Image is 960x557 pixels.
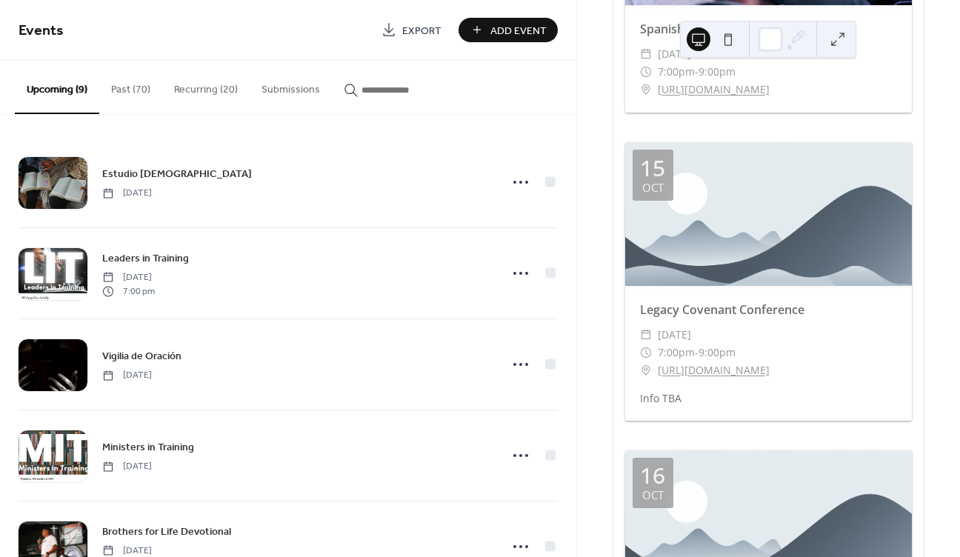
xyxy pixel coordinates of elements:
[640,344,652,361] div: ​
[102,524,231,540] span: Brothers for Life Devotional
[640,45,652,63] div: ​
[99,60,162,113] button: Past (70)
[658,81,770,99] a: [URL][DOMAIN_NAME]
[370,18,453,42] a: Export
[658,63,695,81] span: 7:00pm
[490,23,547,39] span: Add Event
[102,440,194,456] span: Ministers in Training
[102,523,231,540] a: Brothers for Life Devotional
[102,284,155,298] span: 7:00 pm
[642,490,664,501] div: Oct
[640,464,665,487] div: 16
[102,250,189,267] a: Leaders in Training
[699,344,736,361] span: 9:00pm
[640,361,652,379] div: ​
[640,63,652,81] div: ​
[102,251,189,267] span: Leaders in Training
[695,344,699,361] span: -
[102,438,194,456] a: Ministers in Training
[102,187,152,200] span: [DATE]
[15,60,99,114] button: Upcoming (9)
[658,45,691,63] span: [DATE]
[625,301,912,318] div: Legacy Covenant Conference
[695,63,699,81] span: -
[402,23,441,39] span: Export
[640,157,665,179] div: 15
[102,460,152,473] span: [DATE]
[459,18,558,42] button: Add Event
[699,63,736,81] span: 9:00pm
[640,326,652,344] div: ​
[162,60,250,113] button: Recurring (20)
[102,347,181,364] a: Vigilia de Oración
[102,369,152,382] span: [DATE]
[625,20,912,38] div: Spanish Service
[102,349,181,364] span: Vigilia de Oración
[102,271,155,284] span: [DATE]
[658,326,691,344] span: [DATE]
[102,167,252,182] span: Estudio [DEMOGRAPHIC_DATA]
[625,390,912,406] div: Info TBA
[19,16,64,45] span: Events
[658,361,770,379] a: [URL][DOMAIN_NAME]
[640,81,652,99] div: ​
[102,165,252,182] a: Estudio [DEMOGRAPHIC_DATA]
[250,60,332,113] button: Submissions
[658,344,695,361] span: 7:00pm
[642,182,664,193] div: Oct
